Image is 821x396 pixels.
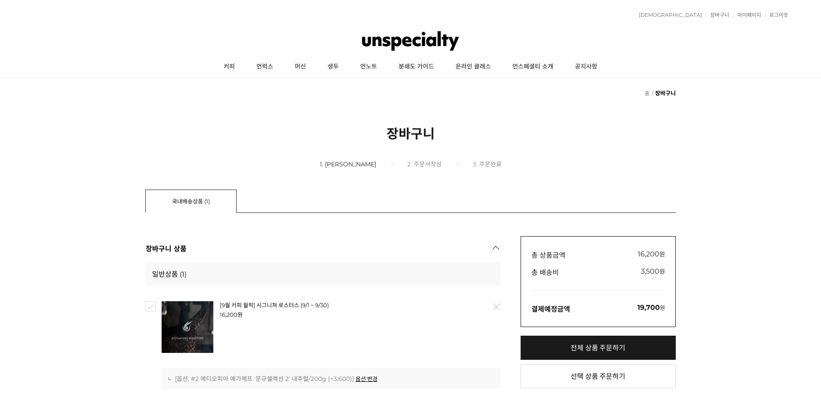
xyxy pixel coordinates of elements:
[637,303,660,312] strong: 19,700
[284,56,317,78] a: 머신
[162,301,213,353] img: 9e38cf6f9b79c4b727428e4fe0e72065.png
[445,56,502,78] a: 온라인 클래스
[146,262,500,286] h4: 일반상품 (1)
[637,303,665,314] div: 원
[641,267,659,275] span: 3,500
[531,267,559,277] h4: 총 배송비
[638,249,665,260] div: 원
[220,311,237,318] strong: 16,200
[655,90,676,97] strong: 장바구니
[220,302,329,309] a: [9월 커피 월픽] 시그니쳐 로스터스 (9/1 ~ 9/30)
[317,56,350,78] a: 생두
[502,56,564,78] a: 언스페셜티 소개
[564,56,608,78] a: 공지사항
[638,250,659,258] span: 16,200
[521,336,676,360] a: 전체 상품 주문하기
[388,56,445,78] a: 분쇄도 가이드
[651,87,676,100] li: 현재 위치
[765,12,788,18] a: 로그아웃
[350,56,388,78] a: 언노트
[220,310,429,319] li: 원
[362,28,459,54] img: 언스페셜티 몰
[706,12,729,18] a: 장바구니
[645,90,649,97] a: 홈
[634,12,702,18] a: [DEMOGRAPHIC_DATA]
[521,364,676,388] a: 선택 상품 주문하기
[246,56,284,78] a: 언럭스
[473,159,502,168] li: 3. 주문완료
[169,374,493,383] div: [옵션: #2 에티오피아 예가체프 '문규셀렉션 2' 내추럴/200g (+3,600)]
[407,159,471,168] li: 2. 주문서작성
[146,236,187,262] h3: 장바구니 상품
[220,301,429,309] strong: 상품명
[733,12,761,18] a: 마이페이지
[146,123,676,142] h2: 장바구니
[356,375,378,383] a: 옵션 변경
[145,190,237,212] a: 국내배송상품 (1)
[320,160,406,168] li: 1. [PERSON_NAME]
[213,56,246,78] a: 커피
[641,267,665,277] div: 원
[531,303,570,314] h3: 결제예정금액
[531,249,565,260] h4: 총 상품금액
[487,298,505,316] a: 삭제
